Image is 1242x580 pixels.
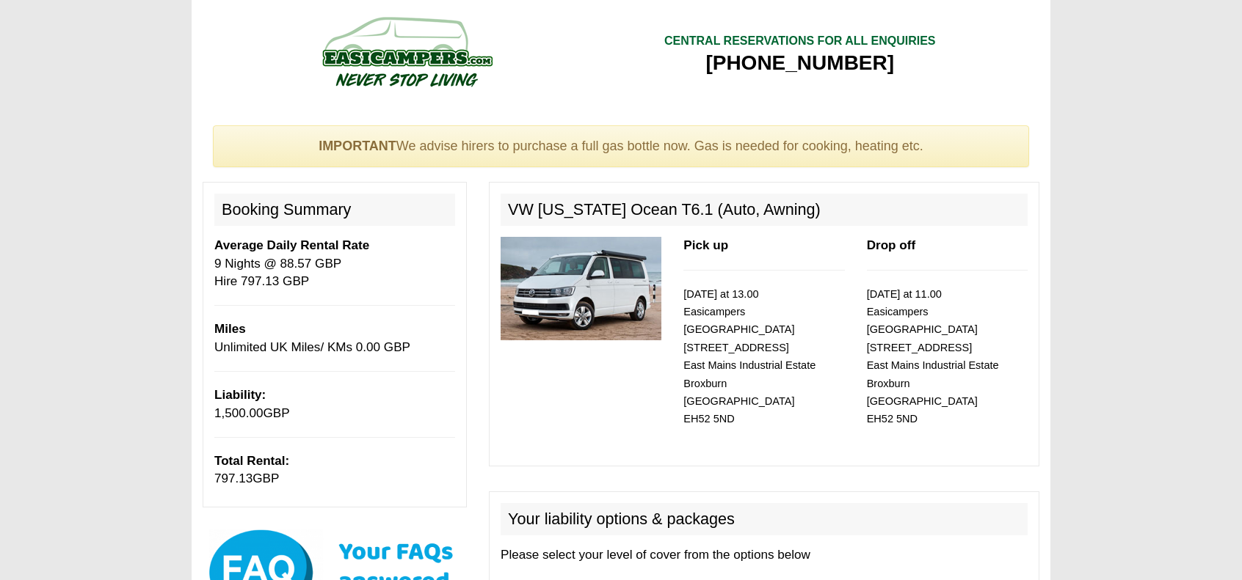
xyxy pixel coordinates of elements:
p: 9 Nights @ 88.57 GBP Hire 797.13 GBP [214,237,455,290]
p: Unlimited UK Miles/ KMs 0.00 GBP [214,320,455,356]
small: [DATE] at 13.00 Easicampers [GEOGRAPHIC_DATA] [STREET_ADDRESS] East Mains Industrial Estate Broxb... [683,288,816,425]
span: 1,500.00 [214,406,264,420]
img: 315.jpg [501,237,661,340]
div: CENTRAL RESERVATIONS FOR ALL ENQUIRIES [664,33,936,50]
p: GBP [214,452,455,488]
b: Liability: [214,388,266,402]
img: campers-checkout-logo.png [267,11,546,92]
p: GBP [214,386,455,422]
strong: IMPORTANT [319,139,396,153]
div: We advise hirers to purchase a full gas bottle now. Gas is needed for cooking, heating etc. [213,125,1029,168]
h2: Booking Summary [214,194,455,226]
p: Please select your level of cover from the options below [501,546,1028,564]
small: [DATE] at 11.00 Easicampers [GEOGRAPHIC_DATA] [STREET_ADDRESS] East Mains Industrial Estate Broxb... [867,288,999,425]
b: Pick up [683,238,728,252]
b: Average Daily Rental Rate [214,238,369,252]
span: 797.13 [214,471,253,485]
b: Miles [214,322,246,336]
b: Drop off [867,238,915,252]
div: [PHONE_NUMBER] [664,50,936,76]
h2: Your liability options & packages [501,503,1028,535]
b: Total Rental: [214,454,289,468]
h2: VW [US_STATE] Ocean T6.1 (Auto, Awning) [501,194,1028,226]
